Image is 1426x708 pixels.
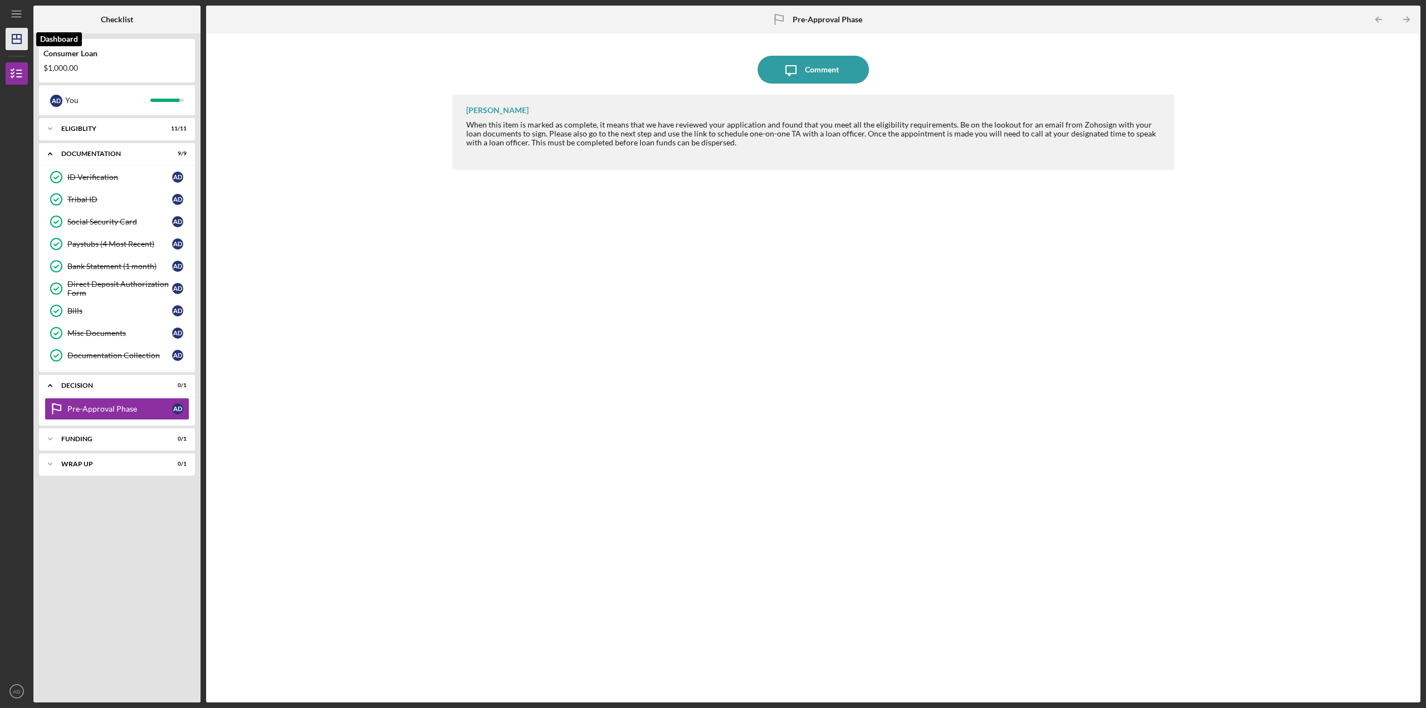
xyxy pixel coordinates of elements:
div: Social Security Card [67,217,172,226]
div: $1,000.00 [43,64,191,72]
div: Decision [61,382,159,389]
b: Pre-Approval Phase [793,15,862,24]
div: [PERSON_NAME] [466,106,529,115]
div: A D [50,95,62,107]
button: Comment [758,56,869,84]
div: Bills [67,306,172,315]
a: ID VerificationAD [45,166,189,188]
div: 11 / 11 [167,125,187,132]
div: Pre-Approval Phase [67,404,172,413]
div: Documentation [61,150,159,157]
a: Bank Statement (1 month)AD [45,255,189,277]
div: 0 / 1 [167,382,187,389]
div: A D [172,194,183,205]
div: When this item is marked as complete, it means that we have reviewed your application and found t... [466,120,1163,156]
a: Misc DocumentsAD [45,322,189,344]
div: A D [172,283,183,294]
a: Tribal IDAD [45,188,189,211]
div: A D [172,172,183,183]
a: Social Security CardAD [45,211,189,233]
div: Funding [61,436,159,442]
div: Consumer Loan [43,49,191,58]
text: AD [13,689,20,695]
a: Pre-Approval PhaseAD [45,398,189,420]
div: 0 / 1 [167,436,187,442]
div: 9 / 9 [167,150,187,157]
div: Wrap up [61,461,159,467]
div: You [65,91,150,110]
div: Eligiblity [61,125,159,132]
div: Direct Deposit Authorization Form [67,280,172,297]
div: 0 / 1 [167,461,187,467]
div: A D [172,216,183,227]
div: Comment [805,56,839,84]
div: A D [172,305,183,316]
div: A D [172,350,183,361]
div: Misc Documents [67,329,172,338]
a: BillsAD [45,300,189,322]
div: Tribal ID [67,195,172,204]
div: ID Verification [67,173,172,182]
div: A D [172,403,183,414]
a: Paystubs (4 Most Recent)AD [45,233,189,255]
a: Direct Deposit Authorization FormAD [45,277,189,300]
div: Documentation Collection [67,351,172,360]
div: A D [172,261,183,272]
div: Bank Statement (1 month) [67,262,172,271]
b: Checklist [101,15,133,24]
a: Documentation CollectionAD [45,344,189,367]
button: AD [6,680,28,702]
div: Paystubs (4 Most Recent) [67,240,172,248]
div: A D [172,328,183,339]
div: A D [172,238,183,250]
